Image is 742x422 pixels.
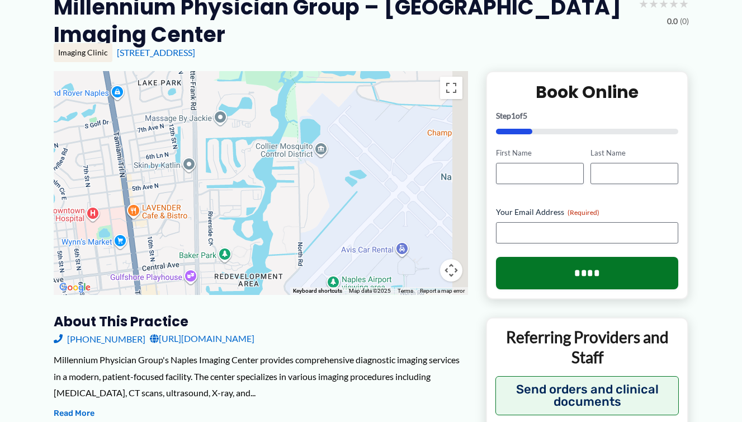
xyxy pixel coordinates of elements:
button: Send orders and clinical documents [495,376,679,415]
a: [STREET_ADDRESS] [117,47,195,58]
button: Map camera controls [440,259,462,282]
p: Step of [496,112,679,120]
a: [PHONE_NUMBER] [54,330,145,347]
span: Map data ©2025 [349,288,391,294]
div: Millennium Physician Group's Naples Imaging Center provides comprehensive diagnostic imaging serv... [54,351,468,401]
span: (0) [680,14,689,29]
label: Your Email Address [496,207,679,218]
label: Last Name [590,148,678,158]
h2: Book Online [496,81,679,103]
a: Open this area in Google Maps (opens a new window) [56,280,93,295]
button: Keyboard shortcuts [293,287,342,295]
span: 1 [511,111,516,120]
button: Read More [54,407,94,420]
span: 0.0 [667,14,678,29]
h3: About this practice [54,313,468,330]
a: Report a map error [420,288,465,294]
button: Toggle fullscreen view [440,77,462,99]
div: Imaging Clinic [54,43,112,62]
a: Terms (opens in new tab) [398,288,413,294]
span: (Required) [568,208,599,217]
span: 5 [523,111,527,120]
img: Google [56,280,93,295]
label: First Name [496,148,584,158]
a: [URL][DOMAIN_NAME] [150,330,254,347]
p: Referring Providers and Staff [495,327,679,368]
